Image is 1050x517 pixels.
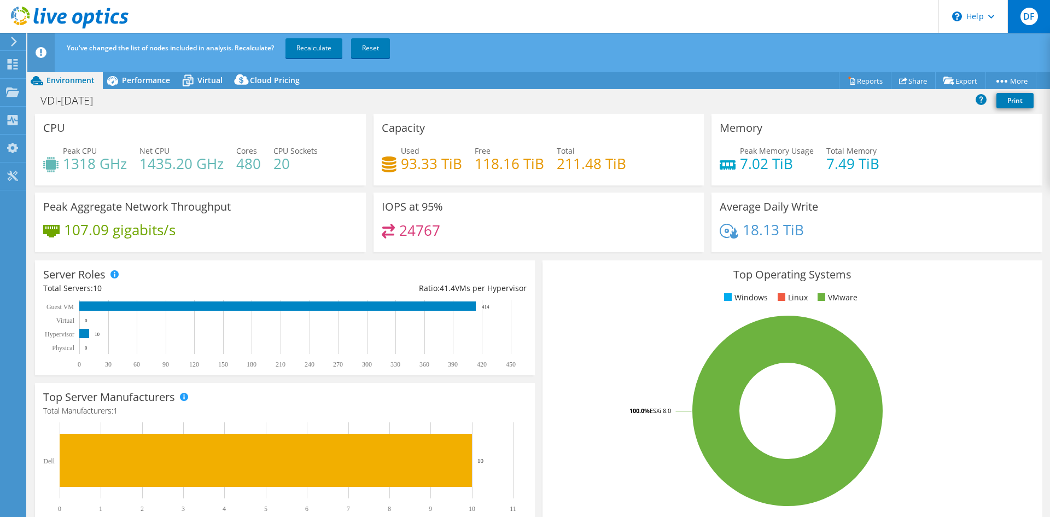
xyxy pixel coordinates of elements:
text: 414 [482,304,489,310]
text: 0 [78,361,81,368]
span: Performance [122,75,170,85]
a: Recalculate [285,38,342,58]
text: 360 [419,361,429,368]
h3: Memory [720,122,762,134]
text: 30 [105,361,112,368]
text: 120 [189,361,199,368]
span: Cores [236,146,257,156]
span: Net CPU [139,146,170,156]
h3: Average Daily Write [720,201,818,213]
a: Export [935,72,986,89]
h4: 211.48 TiB [557,158,626,170]
text: 1 [99,505,102,513]
text: 6 [305,505,308,513]
h4: Total Manufacturers: [43,405,527,417]
h1: VDI-[DATE] [36,95,110,107]
h3: Peak Aggregate Network Throughput [43,201,231,213]
h4: 1435.20 GHz [139,158,224,170]
text: 10 [95,332,100,337]
h3: CPU [43,122,65,134]
h3: Top Server Manufacturers [43,391,175,403]
span: Cloud Pricing [250,75,300,85]
text: 420 [477,361,487,368]
h3: Capacity [382,122,425,134]
span: Free [475,146,491,156]
li: Linux [775,292,808,304]
a: Reset [351,38,390,58]
text: Hypervisor [45,330,74,338]
text: 4 [223,505,226,513]
h4: 20 [273,158,318,170]
h4: 480 [236,158,261,170]
text: 11 [510,505,516,513]
a: More [985,72,1036,89]
h4: 107.09 gigabits/s [64,224,176,236]
text: 7 [347,505,350,513]
span: You've changed the list of nodes included in analysis. Recalculate? [67,43,274,53]
li: Windows [721,292,768,304]
a: Reports [839,72,891,89]
span: 41.4 [440,283,455,293]
text: 0 [85,318,87,323]
h4: 24767 [399,224,440,236]
text: Guest VM [46,303,74,311]
h3: IOPS at 95% [382,201,443,213]
text: 0 [85,345,87,351]
span: Used [401,146,419,156]
text: 330 [390,361,400,368]
text: 0 [58,505,61,513]
text: 90 [162,361,169,368]
text: Dell [43,457,55,465]
h4: 7.02 TiB [740,158,814,170]
text: 10 [469,505,475,513]
span: 10 [93,283,102,293]
div: Total Servers: [43,282,285,294]
text: 10 [477,457,484,464]
h4: 93.33 TiB [401,158,462,170]
text: 390 [448,361,458,368]
tspan: ESXi 8.0 [650,406,671,415]
text: Physical [52,344,74,352]
span: 1 [113,405,118,416]
h4: 1318 GHz [63,158,127,170]
span: Total [557,146,575,156]
text: Virtual [56,317,75,324]
text: 300 [362,361,372,368]
span: Peak Memory Usage [740,146,814,156]
text: 150 [218,361,228,368]
h4: 118.16 TiB [475,158,544,170]
text: 8 [388,505,391,513]
text: 270 [333,361,343,368]
a: Print [996,93,1034,108]
span: CPU Sockets [273,146,318,156]
text: 2 [141,505,144,513]
a: Share [891,72,936,89]
text: 3 [182,505,185,513]
h4: 7.49 TiB [826,158,879,170]
span: Peak CPU [63,146,97,156]
h3: Server Roles [43,269,106,281]
text: 450 [506,361,516,368]
tspan: 100.0% [629,406,650,415]
li: VMware [815,292,857,304]
svg: \n [952,11,962,21]
text: 180 [247,361,256,368]
text: 210 [276,361,285,368]
div: Ratio: VMs per Hypervisor [285,282,527,294]
span: DF [1020,8,1038,25]
text: 240 [305,361,314,368]
h3: Top Operating Systems [551,269,1034,281]
text: 60 [133,361,140,368]
span: Total Memory [826,146,877,156]
text: 9 [429,505,432,513]
span: Virtual [197,75,223,85]
h4: 18.13 TiB [743,224,804,236]
text: 5 [264,505,267,513]
span: Environment [46,75,95,85]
